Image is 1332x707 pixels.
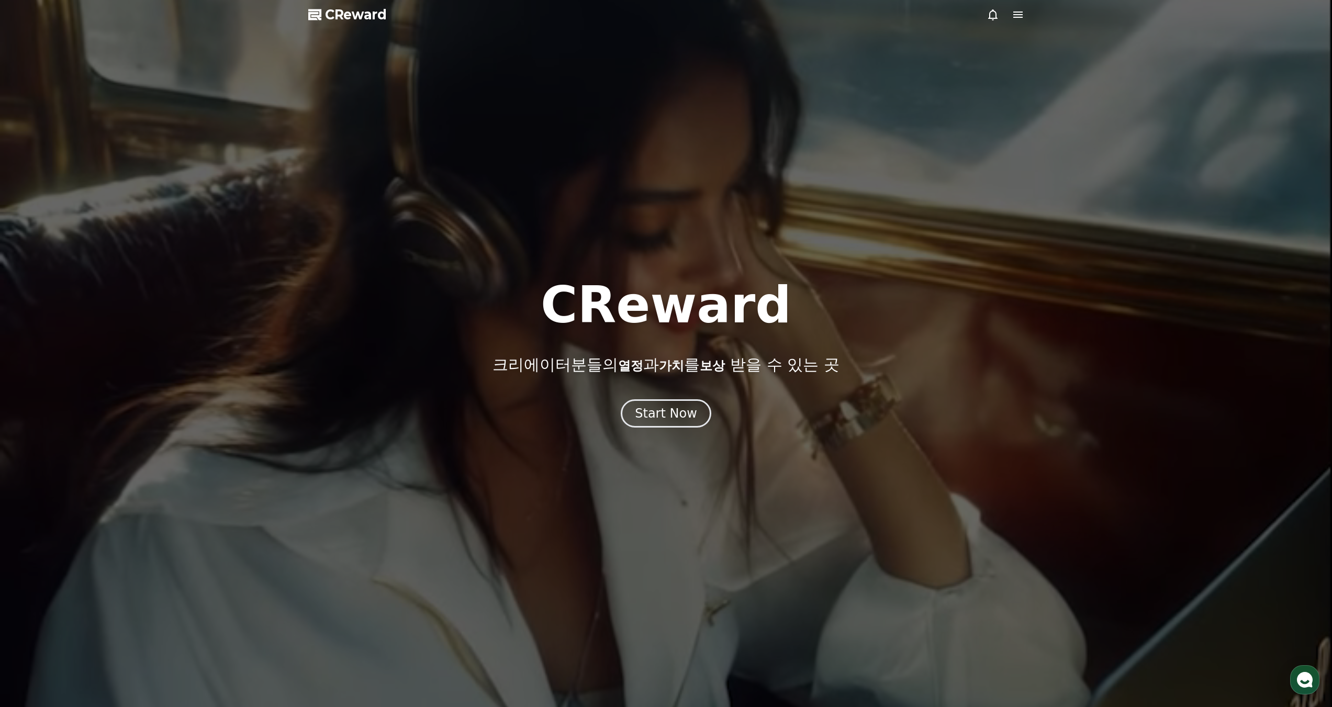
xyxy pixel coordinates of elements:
[135,332,201,358] a: 설정
[96,348,108,356] span: 대화
[69,332,135,358] a: 대화
[700,358,725,373] span: 보상
[541,280,791,330] h1: CReward
[325,6,387,23] span: CReward
[492,355,839,374] p: 크리에이터분들의 과 를 받을 수 있는 곳
[635,405,697,422] div: Start Now
[33,347,39,356] span: 홈
[308,6,387,23] a: CReward
[618,358,643,373] span: 열정
[3,332,69,358] a: 홈
[659,358,684,373] span: 가치
[621,410,711,420] a: Start Now
[621,399,711,428] button: Start Now
[162,347,174,356] span: 설정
